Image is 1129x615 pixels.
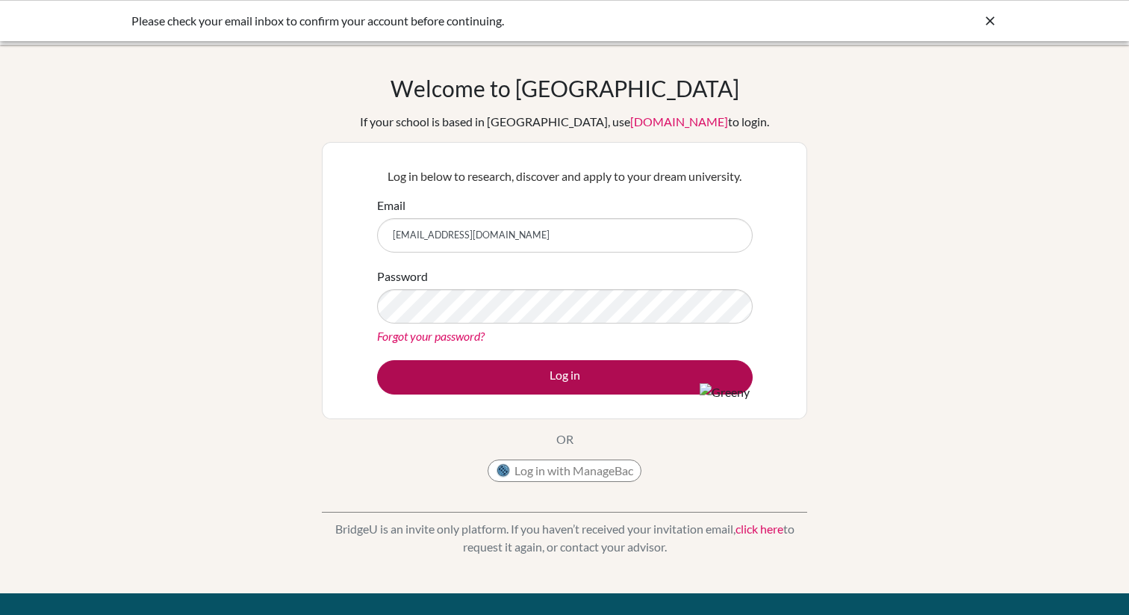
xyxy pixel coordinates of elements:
p: Log in below to research, discover and apply to your dream university. [377,167,753,185]
h1: Welcome to [GEOGRAPHIC_DATA] [391,75,739,102]
img: Greeny [700,383,812,401]
a: click here [735,522,783,536]
button: Log in [377,360,753,395]
p: BridgeU is an invite only platform. If you haven’t received your invitation email, to request it ... [322,520,807,556]
a: Forgot your password? [377,329,485,343]
label: Email [377,197,405,214]
label: Password [377,268,428,285]
button: Log in with ManageBac [488,460,641,482]
div: Please check your email inbox to confirm your account before continuing. [131,12,774,30]
div: If your school is based in [GEOGRAPHIC_DATA], use to login. [360,113,769,131]
p: OR [556,430,573,448]
a: [DOMAIN_NAME] [630,114,728,129]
